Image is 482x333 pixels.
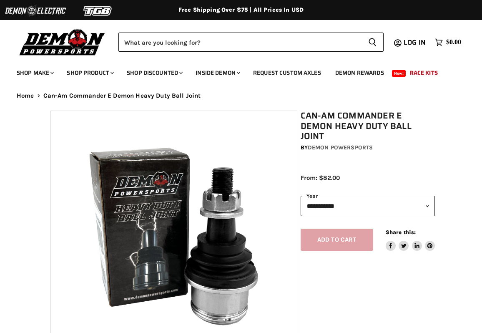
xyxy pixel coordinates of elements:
a: Inside Demon [189,64,245,81]
form: Product [118,33,384,52]
h1: Can-Am Commander E Demon Heavy Duty Ball Joint [301,111,435,141]
aside: Share this: [386,229,435,251]
img: Demon Electric Logo 2 [4,3,67,19]
img: TGB Logo 2 [67,3,129,19]
span: From: $82.00 [301,174,340,182]
img: Demon Powersports [17,27,108,57]
a: Shop Make [10,64,59,81]
a: Log in [400,39,431,46]
span: Share this: [386,229,416,235]
select: year [301,196,435,216]
a: Shop Discounted [120,64,188,81]
div: by [301,143,435,152]
a: Race Kits [404,64,444,81]
a: Demon Rewards [329,64,390,81]
span: Log in [404,37,426,48]
a: Request Custom Axles [247,64,327,81]
a: Shop Product [60,64,119,81]
input: Search [118,33,361,52]
ul: Main menu [10,61,459,81]
span: New! [392,70,406,77]
a: Home [17,92,34,99]
span: Can-Am Commander E Demon Heavy Duty Ball Joint [43,92,201,99]
button: Search [361,33,384,52]
span: $0.00 [446,38,461,46]
a: $0.00 [431,36,465,48]
a: Demon Powersports [308,144,373,151]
